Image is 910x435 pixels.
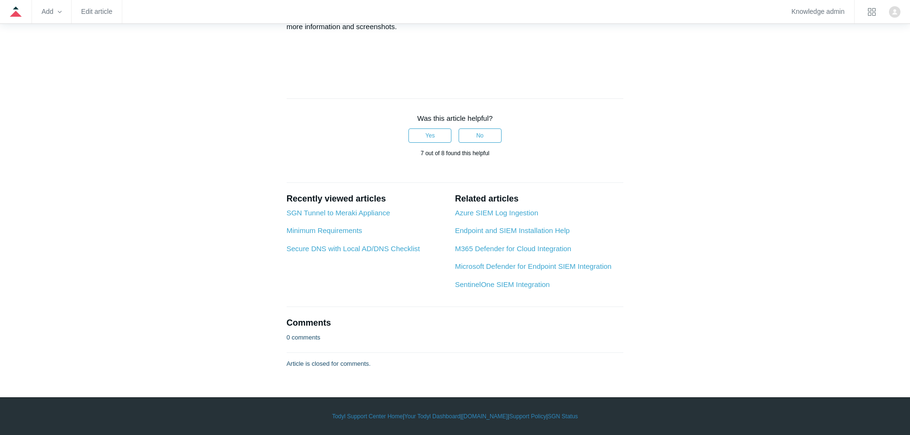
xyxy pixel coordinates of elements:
[889,6,900,18] img: user avatar
[81,9,112,14] a: Edit article
[455,209,538,217] a: Azure SIEM Log Ingestion
[462,412,508,421] a: [DOMAIN_NAME]
[455,226,569,234] a: Endpoint and SIEM Installation Help
[332,412,403,421] a: Todyl Support Center Home
[178,412,732,421] div: | | | |
[42,9,62,14] zd-hc-trigger: Add
[455,244,571,253] a: M365 Defender for Cloud Integration
[455,192,623,205] h2: Related articles
[455,280,549,288] a: SentinelOne SIEM Integration
[287,333,321,342] p: 0 comments
[455,262,611,270] a: Microsoft Defender for Endpoint SIEM Integration
[889,6,900,18] zd-hc-trigger: Click your profile icon to open the profile menu
[287,226,362,234] a: Minimum Requirements
[792,9,845,14] a: Knowledge admin
[287,192,446,205] h2: Recently viewed articles
[420,150,489,157] span: 7 out of 8 found this helpful
[418,114,493,122] span: Was this article helpful?
[404,412,460,421] a: Your Todyl Dashboard
[287,317,624,329] h2: Comments
[459,128,502,143] button: This article was not helpful
[287,359,371,369] p: Article is closed for comments.
[287,244,420,253] a: Secure DNS with Local AD/DNS Checklist
[287,209,390,217] a: SGN Tunnel to Meraki Appliance
[408,128,451,143] button: This article was helpful
[548,412,578,421] a: SGN Status
[509,412,546,421] a: Support Policy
